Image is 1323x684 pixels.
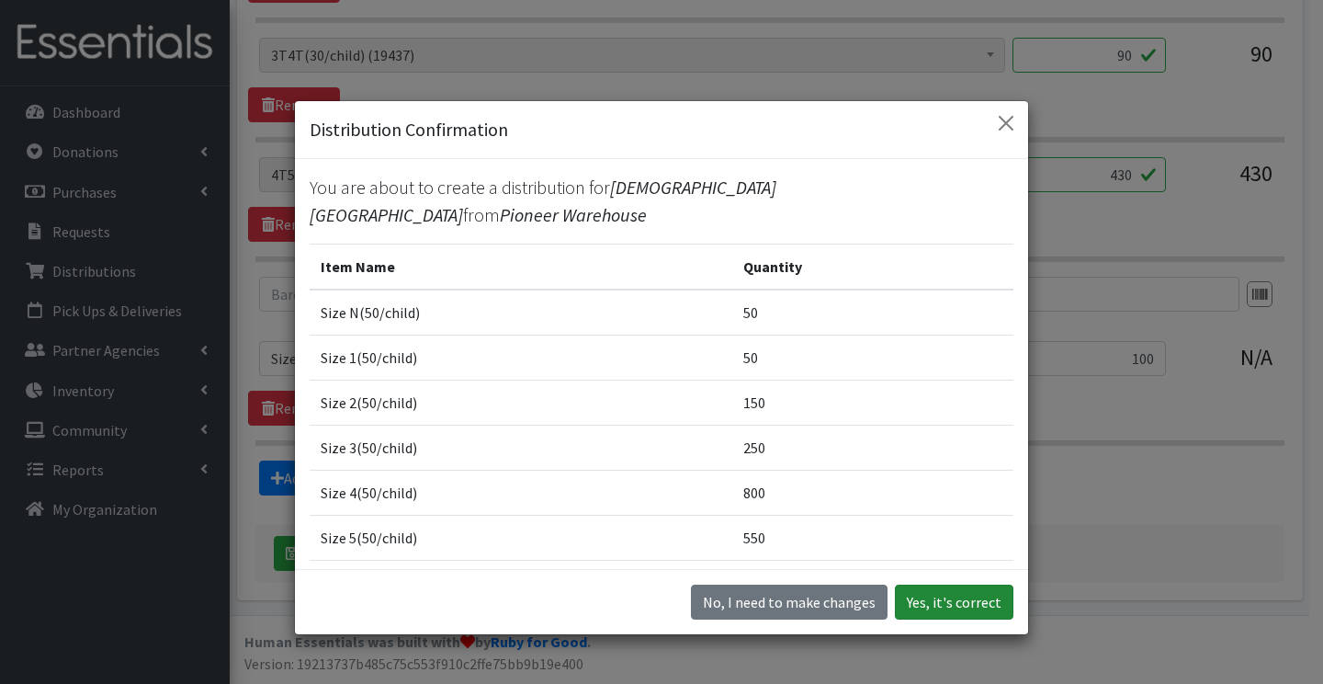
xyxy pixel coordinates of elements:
td: Size 6(50/child) [310,560,732,605]
th: Quantity [732,244,1013,290]
td: Size 2(50/child) [310,380,732,425]
td: 150 [732,380,1013,425]
button: No I need to make changes [691,585,888,620]
h5: Distribution Confirmation [310,116,508,143]
td: 2200 [732,560,1013,605]
td: Size N(50/child) [310,290,732,336]
button: Close [991,108,1021,138]
span: [DEMOGRAPHIC_DATA][GEOGRAPHIC_DATA] [310,176,776,226]
td: 50 [732,290,1013,336]
span: Pioneer Warehouse [500,203,647,226]
td: 800 [732,470,1013,515]
td: 50 [732,335,1013,380]
td: Size 1(50/child) [310,335,732,380]
td: Size 3(50/child) [310,425,732,470]
td: 250 [732,425,1013,470]
td: Size 5(50/child) [310,515,732,560]
th: Item Name [310,244,732,290]
td: 550 [732,515,1013,560]
p: You are about to create a distribution for from [310,174,1013,229]
td: Size 4(50/child) [310,470,732,515]
button: Yes, it's correct [895,585,1013,620]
